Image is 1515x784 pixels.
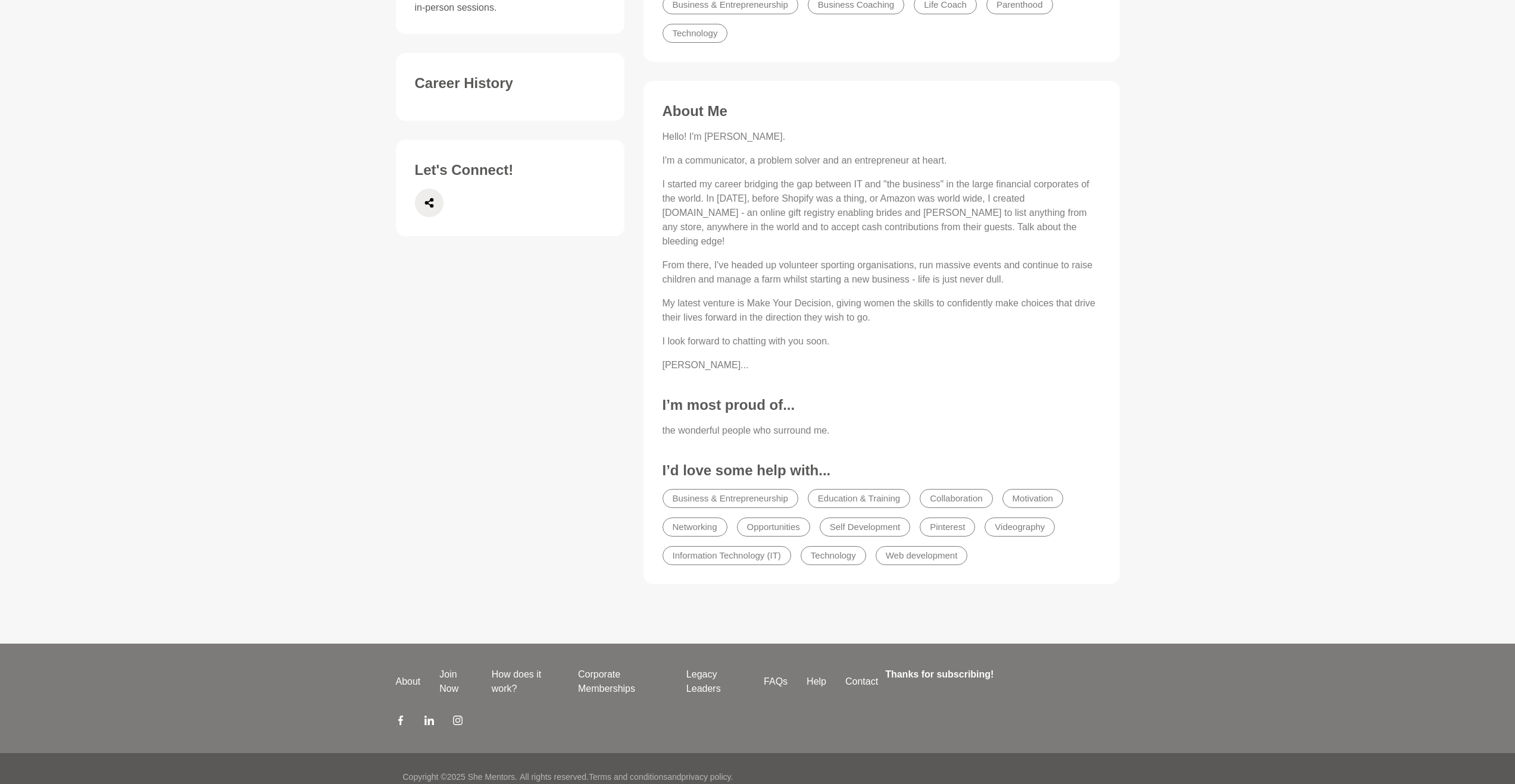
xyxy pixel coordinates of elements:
p: I started my career bridging the gap between IT and "the business" in the large financial corpora... [663,177,1101,249]
a: Facebook [396,715,405,729]
p: I'm a communicator, a problem solver and an entrepreneur at heart. [663,153,1101,168]
h3: About Me [663,102,1101,120]
p: My latest venture is Make Your Decision, giving women the skills to confidently make choices that... [663,296,1101,325]
a: Terms and conditions [589,772,667,782]
h3: I’m most proud of... [663,396,1101,414]
p: the wonderful people who surround me. [663,424,1101,438]
a: Help [797,675,836,689]
a: Share [415,189,443,217]
h4: Thanks for subscribing! [885,667,1112,682]
a: Contact [836,675,888,689]
p: Copyright © 2025 She Mentors . [403,771,517,783]
a: How does it work? [482,667,568,696]
a: Legacy Leaders [677,667,754,696]
a: Corporate Memberships [568,667,677,696]
a: FAQs [754,675,797,689]
p: Hello! I'm [PERSON_NAME]. [663,130,1101,144]
a: Instagram [453,715,463,729]
h3: I’d love some help with... [663,462,1101,479]
h3: Career History [415,74,605,92]
p: [PERSON_NAME]... [663,358,1101,372]
a: privacy policy [682,772,731,782]
h3: Let's Connect! [415,161,605,179]
p: All rights reserved. and . [520,771,733,783]
p: From there, I've headed up volunteer sporting organisations, run massive events and continue to r... [663,258,1101,287]
a: Join Now [430,667,482,696]
a: LinkedIn [424,715,434,729]
a: About [386,675,430,689]
p: I look forward to chatting with you soon. [663,334,1101,349]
